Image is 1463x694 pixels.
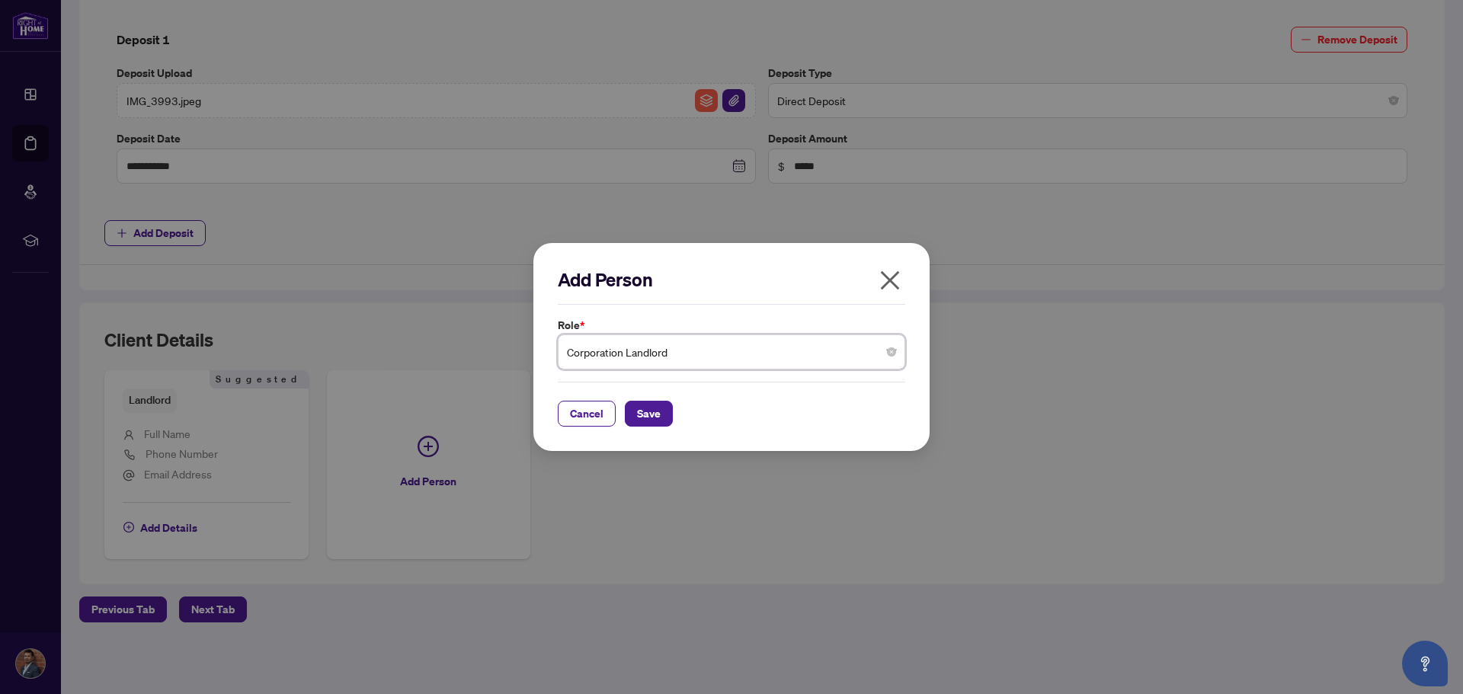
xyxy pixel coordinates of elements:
[887,347,896,357] span: close-circle
[558,267,905,292] h2: Add Person
[570,401,603,426] span: Cancel
[625,401,673,427] button: Save
[878,268,902,293] span: close
[558,317,905,334] label: Role
[637,401,661,426] span: Save
[1402,641,1448,686] button: Open asap
[558,401,616,427] button: Cancel
[567,337,896,366] span: Corporation Landlord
